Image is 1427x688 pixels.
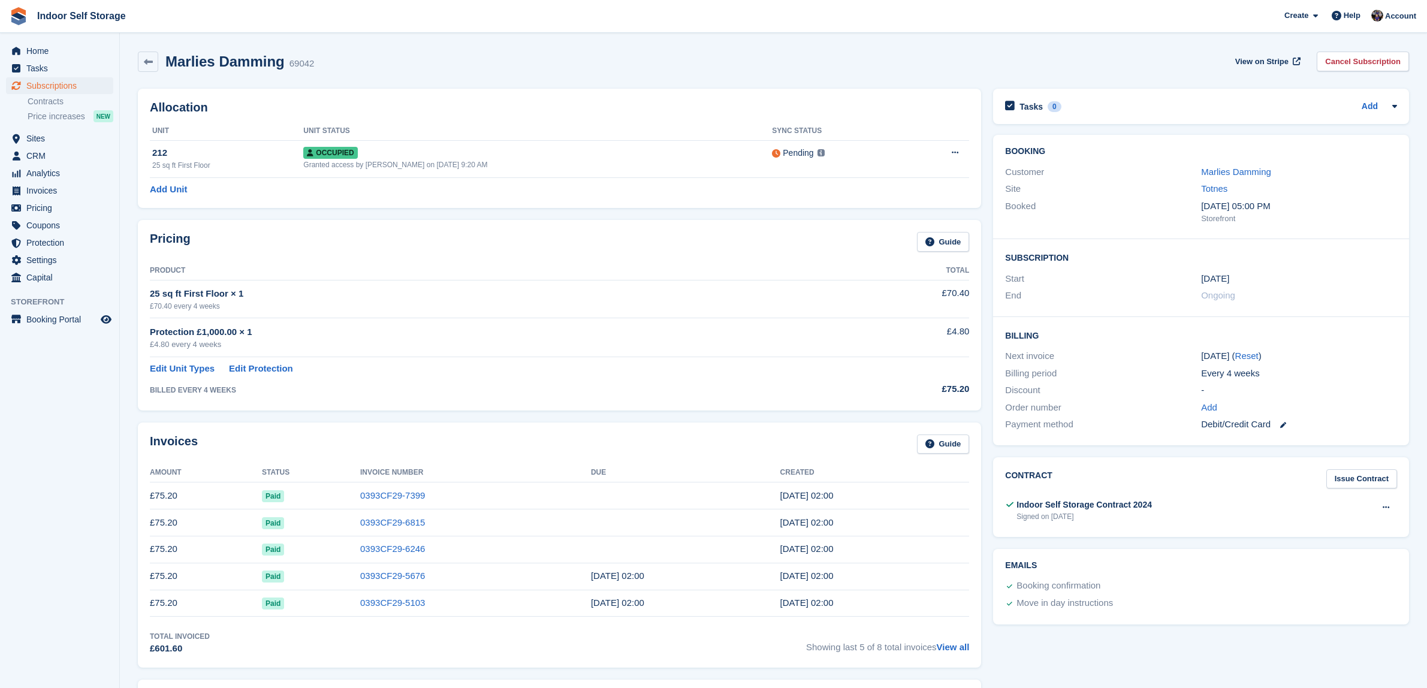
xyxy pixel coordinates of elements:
[150,339,837,351] div: £4.80 every 4 weeks
[917,434,970,454] a: Guide
[1005,469,1052,489] h2: Contract
[6,234,113,251] a: menu
[591,571,644,581] time: 2025-06-07 01:00:00 UTC
[150,101,969,114] h2: Allocation
[837,382,969,396] div: £75.20
[26,77,98,94] span: Subscriptions
[289,57,315,71] div: 69042
[937,642,970,652] a: View all
[1344,10,1360,22] span: Help
[150,232,191,252] h2: Pricing
[150,122,303,141] th: Unit
[772,122,905,141] th: Sync Status
[1235,56,1289,68] span: View on Stripe
[26,217,98,234] span: Coupons
[6,77,113,94] a: menu
[1284,10,1308,22] span: Create
[1005,329,1397,341] h2: Billing
[817,149,825,156] img: icon-info-grey-7440780725fd019a000dd9b08b2336e03edf1995a4989e88bcd33f0948082b44.svg
[1005,251,1397,263] h2: Subscription
[150,385,837,396] div: BILLED EVERY 4 WEEKS
[1201,183,1227,194] a: Totnes
[1362,100,1378,114] a: Add
[150,536,262,563] td: £75.20
[6,43,113,59] a: menu
[1005,200,1201,225] div: Booked
[1326,469,1397,489] a: Issue Contract
[1385,10,1416,22] span: Account
[99,312,113,327] a: Preview store
[1005,165,1201,179] div: Customer
[1201,367,1397,381] div: Every 4 weeks
[262,517,284,529] span: Paid
[1201,200,1397,213] div: [DATE] 05:00 PM
[152,146,303,160] div: 212
[26,182,98,199] span: Invoices
[26,269,98,286] span: Capital
[32,6,131,26] a: Indoor Self Storage
[150,509,262,536] td: £75.20
[1005,401,1201,415] div: Order number
[150,563,262,590] td: £75.20
[26,43,98,59] span: Home
[360,598,425,608] a: 0393CF29-5103
[6,311,113,328] a: menu
[26,60,98,77] span: Tasks
[6,182,113,199] a: menu
[780,517,834,527] time: 2025-07-03 01:00:58 UTC
[1005,289,1201,303] div: End
[780,490,834,500] time: 2025-07-31 01:00:24 UTC
[6,269,113,286] a: menu
[1016,596,1113,611] div: Move in day instructions
[6,217,113,234] a: menu
[262,463,360,482] th: Status
[150,642,210,656] div: £601.60
[1230,52,1303,71] a: View on Stripe
[150,463,262,482] th: Amount
[26,165,98,182] span: Analytics
[780,463,970,482] th: Created
[1201,290,1235,300] span: Ongoing
[1371,10,1383,22] img: Sandra Pomeroy
[1005,561,1397,571] h2: Emails
[783,147,813,159] div: Pending
[360,544,425,554] a: 0393CF29-6246
[150,301,837,312] div: £70.40 every 4 weeks
[262,598,284,609] span: Paid
[780,544,834,554] time: 2025-06-05 01:00:21 UTC
[150,434,198,454] h2: Invoices
[1005,349,1201,363] div: Next invoice
[150,287,837,301] div: 25 sq ft First Floor × 1
[1201,349,1397,363] div: [DATE] ( )
[28,111,85,122] span: Price increases
[28,96,113,107] a: Contracts
[10,7,28,25] img: stora-icon-8386f47178a22dfd0bd8f6a31ec36ba5ce8667c1dd55bd0f319d3a0aa187defe.svg
[1005,272,1201,286] div: Start
[1201,418,1397,431] div: Debit/Credit Card
[93,110,113,122] div: NEW
[303,147,357,159] span: Occupied
[26,311,98,328] span: Booking Portal
[360,490,425,500] a: 0393CF29-7399
[26,200,98,216] span: Pricing
[6,147,113,164] a: menu
[360,463,591,482] th: Invoice Number
[6,200,113,216] a: menu
[1005,384,1201,397] div: Discount
[360,517,425,527] a: 0393CF29-6815
[1005,147,1397,156] h2: Booking
[152,160,303,171] div: 25 sq ft First Floor
[165,53,285,70] h2: Marlies Damming
[26,234,98,251] span: Protection
[1048,101,1061,112] div: 0
[26,130,98,147] span: Sites
[6,130,113,147] a: menu
[262,571,284,583] span: Paid
[150,590,262,617] td: £75.20
[150,362,215,376] a: Edit Unit Types
[1019,101,1043,112] h2: Tasks
[1317,52,1409,71] a: Cancel Subscription
[1005,367,1201,381] div: Billing period
[1016,499,1152,511] div: Indoor Self Storage Contract 2024
[262,544,284,556] span: Paid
